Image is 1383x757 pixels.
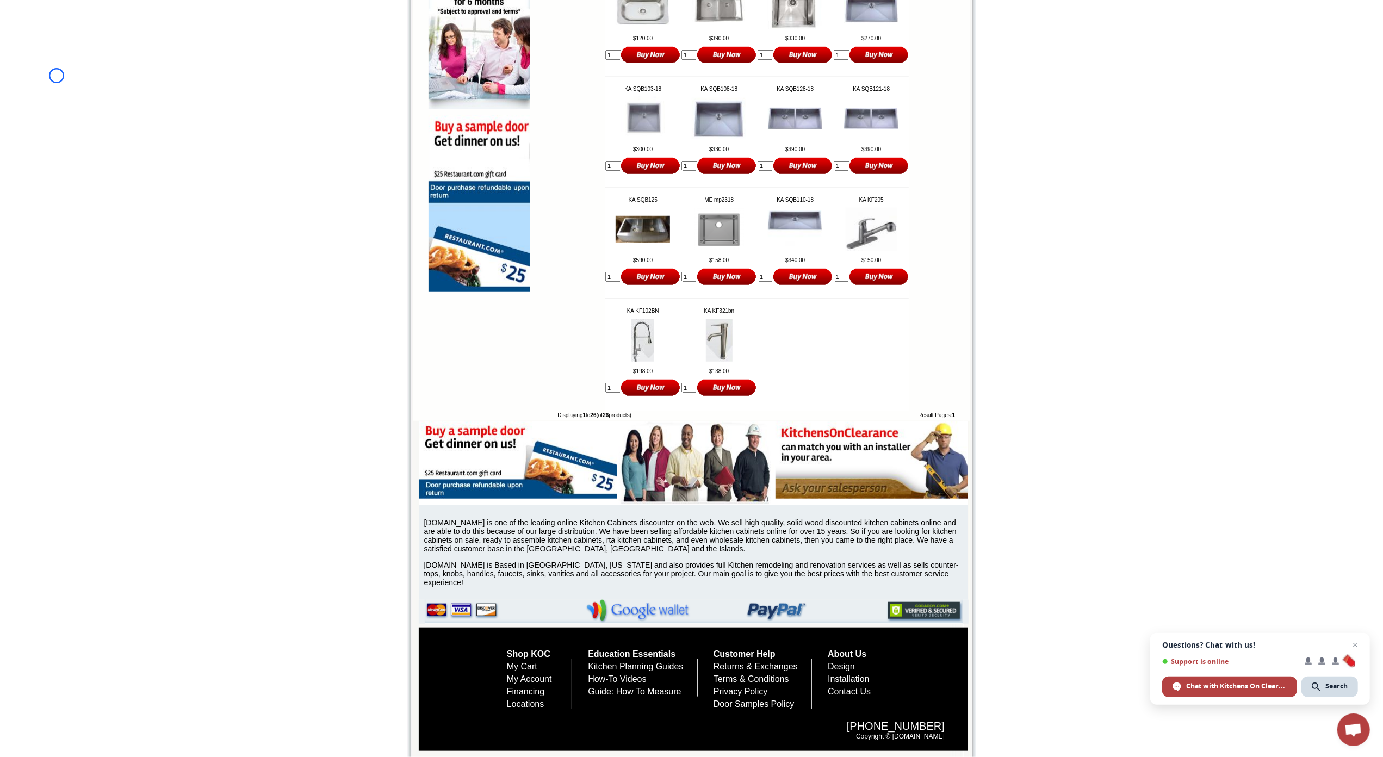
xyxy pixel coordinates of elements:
[588,674,646,684] a: How-To Videos
[714,649,812,659] h5: Customer Help
[773,268,833,286] input: Buy Now
[1162,657,1297,666] span: Support is online
[706,319,733,362] img: KA KF321bn
[714,674,789,684] a: Terms & Conditions
[681,308,756,314] td: KA KF321bn
[507,649,550,659] a: Shop KOC
[1301,677,1358,697] div: Search
[758,197,833,203] td: KA SQB110-18
[681,86,756,92] td: KA SQB108-18
[681,257,756,263] td: $158.00
[1186,681,1287,691] span: Chat with Kitchens On Clearance
[681,146,756,152] td: $330.00
[952,412,956,418] b: 1
[583,412,586,418] b: 1
[605,308,680,314] td: KA KF102BN
[846,208,897,251] img: KA KF205
[681,368,756,374] td: $138.00
[444,709,956,751] div: Copyright © [DOMAIN_NAME]
[1325,681,1348,691] span: Search
[621,378,680,396] input: Buy Now
[605,146,680,152] td: $300.00
[768,108,822,129] img: KA SQB128-18
[758,257,833,263] td: $340.00
[834,197,909,203] td: KA KF205
[758,35,833,41] td: $330.00
[588,687,681,696] a: Guide: How To Measure
[507,687,544,696] a: Financing
[621,157,680,175] input: Buy Now
[834,257,909,263] td: $150.00
[605,86,680,92] td: KA SQB103-18
[605,257,680,263] td: $590.00
[621,97,665,140] img: KA SQB103-18
[591,412,597,418] b: 26
[507,662,537,671] a: My Cart
[631,319,654,362] img: KA KF102BN
[849,46,909,64] input: Buy Now
[773,157,833,175] input: Buy Now
[605,35,680,41] td: $120.00
[714,699,795,709] a: Door Samples Policy
[507,699,544,709] a: Locations
[621,268,680,286] input: Buy Now
[455,720,945,733] span: [PHONE_NUMBER]
[507,674,552,684] a: My Account
[605,197,680,203] td: KA SQB125
[605,368,680,374] td: $198.00
[697,46,756,64] input: Buy Now
[697,378,756,396] input: Buy Now
[828,674,870,684] a: Installation
[681,35,756,41] td: $390.00
[1162,641,1358,649] span: Questions? Chat with us!
[773,46,833,64] input: Buy Now
[697,157,756,175] input: Buy Now
[714,662,798,671] a: Returns & Exchanges
[692,98,746,140] img: KA SQB108-18
[1349,638,1362,651] span: Close chat
[818,411,958,419] td: Result Pages:
[768,210,822,249] img: KA SQB110-18
[621,46,680,64] input: Buy Now
[681,197,756,203] td: ME mp2318
[697,268,756,286] input: Buy Now
[424,561,968,587] p: [DOMAIN_NAME] is Based in [GEOGRAPHIC_DATA], [US_STATE] and also provides full Kitchen remodeling...
[849,268,909,286] input: Buy Now
[844,108,898,129] img: KA SQB121-18
[828,687,871,696] a: Contact Us
[603,412,609,418] b: 26
[828,649,866,659] a: About Us
[588,649,675,659] a: Education Essentials
[849,157,909,175] input: Buy Now
[828,662,855,671] a: Design
[834,146,909,152] td: $390.00
[556,411,818,419] td: Displaying to (of products)
[616,216,670,243] img: KA SQB125
[424,518,968,553] p: [DOMAIN_NAME] is one of the leading online Kitchen Cabinets discounter on the web. We sell high q...
[834,86,909,92] td: KA SQB121-18
[758,86,833,92] td: KA SQB128-18
[588,662,683,671] a: Kitchen Planning Guides
[694,208,744,251] img: ME mp2318
[714,687,768,696] a: Privacy Policy
[1337,713,1370,746] div: Open chat
[758,146,833,152] td: $390.00
[834,35,909,41] td: $270.00
[1162,677,1297,697] div: Chat with Kitchens On Clearance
